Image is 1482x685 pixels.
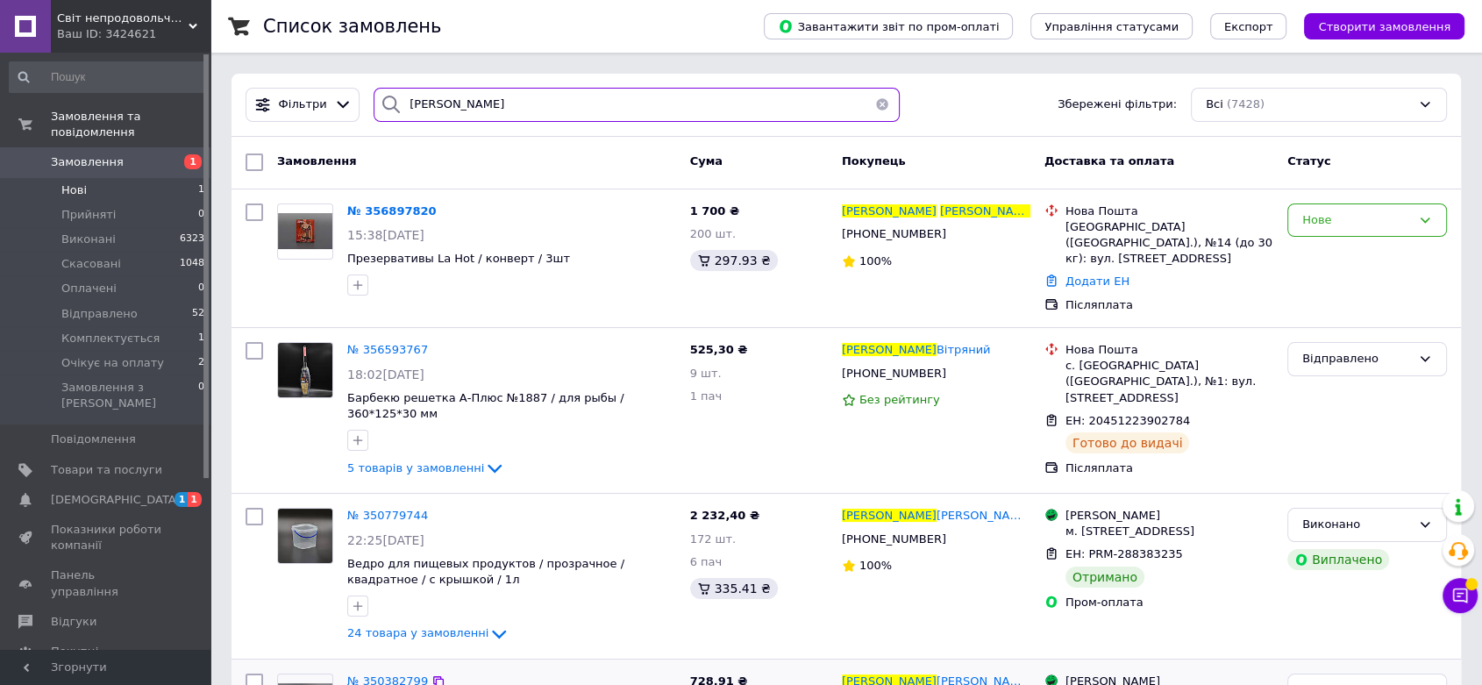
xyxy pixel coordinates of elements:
button: Управління статусами [1030,13,1193,39]
span: 100% [859,254,892,268]
div: с. [GEOGRAPHIC_DATA] ([GEOGRAPHIC_DATA].), №1: вул. [STREET_ADDRESS] [1065,358,1273,406]
span: 1 [184,154,202,169]
span: [PHONE_NUMBER] [842,532,946,546]
span: 0 [198,380,204,411]
span: Відгуки [51,614,96,630]
div: [PERSON_NAME] [1065,508,1273,524]
a: Додати ЕН [1065,275,1129,288]
span: 18:02[DATE] [347,367,424,382]
div: Отримано [1065,567,1144,588]
div: м. [STREET_ADDRESS] [1065,524,1273,539]
span: [PERSON_NAME] [842,204,937,218]
span: Світ непродовольчих товарів [57,11,189,26]
span: Комплектується [61,331,160,346]
a: Презервативы La Hot / конверт / 3шт [347,252,570,265]
img: Фото товару [278,213,332,249]
span: Панель управління [51,567,162,599]
span: Вітряний [937,343,991,356]
img: Фото товару [278,343,332,397]
img: Фото товару [278,509,332,563]
span: Замовлення [51,154,124,170]
span: [PERSON_NAME] [842,343,937,356]
span: Експорт [1224,20,1273,33]
span: 24 товара у замовленні [347,627,488,640]
span: Завантажити звіт по пром-оплаті [778,18,999,34]
span: Очікує на оплату [61,355,164,371]
span: Без рейтингу [859,393,940,406]
span: № 356593767 [347,343,428,356]
a: Ведро для пищевых продуктов / прозрачное / квадратное / с крышкой / 1л [347,557,624,587]
span: (7428) [1227,97,1265,111]
div: Виконано [1302,516,1411,534]
span: 15:38[DATE] [347,228,424,242]
div: Післяплата [1065,297,1273,313]
div: Нова Пошта [1065,203,1273,219]
a: Фото товару [277,342,333,398]
a: [PERSON_NAME]Вітряний [842,342,991,359]
input: Пошук [9,61,206,93]
a: 24 товара у замовленні [347,626,509,639]
span: Замовлення та повідомлення [51,109,210,140]
div: [GEOGRAPHIC_DATA] ([GEOGRAPHIC_DATA].), №14 (до 30 кг): вул. [STREET_ADDRESS] [1065,219,1273,268]
span: Управління статусами [1044,20,1179,33]
span: № 350779744 [347,509,428,522]
span: [DEMOGRAPHIC_DATA] [51,492,181,508]
span: [PERSON_NAME] [940,204,1035,218]
span: 1 пач [690,389,723,403]
span: 1 [188,492,202,507]
span: 1048 [180,256,204,272]
span: Покупець [842,154,906,168]
div: Виплачено [1287,549,1389,570]
span: Оплачені [61,281,117,296]
div: Нова Пошта [1065,342,1273,358]
span: [PHONE_NUMBER] [842,227,946,240]
span: Виконані [61,232,116,247]
span: Статус [1287,154,1331,168]
span: 1 [175,492,189,507]
span: 6 пач [690,555,723,568]
a: [PERSON_NAME][PERSON_NAME] [842,508,1030,524]
span: Відправлено [61,306,138,322]
a: 5 товарів у замовленні [347,461,505,475]
span: 2 [198,355,204,371]
span: 200 шт. [690,227,737,240]
div: Пром-оплата [1065,595,1273,610]
span: 2 232,40 ₴ [690,509,759,522]
span: 6323 [180,232,204,247]
span: 5 товарів у замовленні [347,461,484,475]
span: Доставка та оплата [1044,154,1174,168]
button: Завантажити звіт по пром-оплаті [764,13,1013,39]
span: Скасовані [61,256,121,272]
span: Товари та послуги [51,462,162,478]
input: Пошук за номером замовлення, ПІБ покупця, номером телефону, Email, номером накладної [374,88,900,122]
a: № 356897820 [347,204,437,218]
span: Cума [690,154,723,168]
div: Ваш ID: 3424621 [57,26,210,42]
div: Відправлено [1302,350,1411,368]
div: Нове [1302,211,1411,230]
span: 1 [198,182,204,198]
span: Збережені фільтри: [1058,96,1177,113]
span: ЕН: PRM-288383235 [1065,547,1183,560]
span: 1 700 ₴ [690,204,739,218]
div: 335.41 ₴ [690,578,778,599]
span: Замовлення [277,154,356,168]
div: Готово до видачі [1065,432,1190,453]
span: Замовлення з [PERSON_NAME] [61,380,198,411]
span: 525,30 ₴ [690,343,748,356]
a: Барбекю решетка А-Плюс №1887 / для рыбы / 360*125*30 мм [347,391,623,421]
span: 0 [198,281,204,296]
span: Прийняті [61,207,116,223]
div: 297.93 ₴ [690,250,778,271]
span: 1 [198,331,204,346]
span: Всі [1206,96,1223,113]
span: 9 шт. [690,367,722,380]
div: Післяплата [1065,460,1273,476]
span: Повідомлення [51,432,136,447]
button: Очистить [865,88,900,122]
span: Створити замовлення [1318,20,1450,33]
span: Покупці [51,644,98,660]
span: 52 [192,306,204,322]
